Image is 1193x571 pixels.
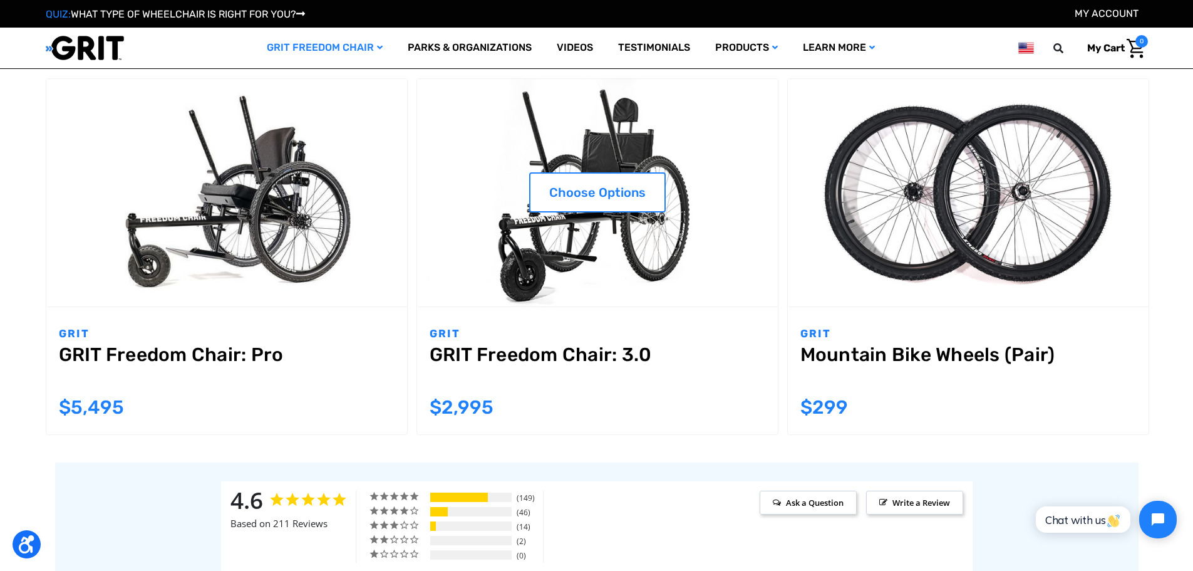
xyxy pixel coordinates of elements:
a: Account [1075,8,1139,19]
a: Learn More [790,28,887,68]
div: 5-Star Ratings [430,493,512,502]
span: $5,495 [59,396,124,419]
div: 4 ★ [369,505,428,516]
a: GRIT Freedom Chair [254,28,395,68]
div: 71% [430,493,488,502]
a: Cart with 0 items [1078,35,1148,61]
span: Ask a Question [760,491,857,515]
div: 3-Star Ratings [430,521,512,531]
img: GRIT Freedom Chair Pro: the Pro model shown including contoured Invacare Matrx seatback, Spinergy... [46,79,407,306]
div: 2-Star Ratings [430,536,512,545]
a: Mountain Bike Wheels (Pair),$299.00 [800,343,1136,389]
a: Choose Options [529,172,666,212]
div: 5 ★ [369,491,428,501]
div: 22% [430,507,448,516]
p: GRIT [800,326,1136,342]
p: GRIT [59,326,395,342]
div: 46 [514,507,540,518]
a: Products [703,28,790,68]
div: 2 ★ [369,534,428,545]
span: QUIZ: [46,8,71,20]
span: Write a Review [866,491,963,515]
iframe: Tidio Chat [1022,490,1187,549]
div: 14 [514,521,540,532]
a: Parks & Organizations [395,28,544,68]
img: GRIT All-Terrain Wheelchair and Mobility Equipment [46,35,124,61]
img: us.png [1018,40,1033,56]
a: GRIT Freedom Chair: Pro,$5,495.00 [59,343,395,389]
div: 4-Star Ratings [430,507,512,516]
span: Based on 211 Reviews [230,516,328,531]
a: Testimonials [606,28,703,68]
div: 7% [430,521,436,531]
a: GRIT Freedom Chair: Pro,$5,495.00 [46,79,407,306]
div: 149 [514,493,540,503]
a: Mountain Bike Wheels (Pair),$299.00 [788,79,1149,306]
a: Videos [544,28,606,68]
div: 2 [514,536,540,547]
p: GRIT [430,326,765,342]
a: GRIT Freedom Chair: 3.0,$2,995.00 [417,79,778,306]
div: 3 ★ [369,520,428,530]
span: $2,995 [430,396,493,419]
input: Search [1059,35,1078,61]
span: 0 [1135,35,1148,48]
img: Mountain Bike Wheels (Pair) [788,79,1149,306]
img: Cart [1127,39,1145,58]
img: GRIT Freedom Chair: 3.0 [417,79,778,306]
strong: 4.6 [230,484,263,516]
span: $299 [800,396,848,419]
a: QUIZ:WHAT TYPE OF WHEELCHAIR IS RIGHT FOR YOU? [46,8,305,20]
a: GRIT Freedom Chair: 3.0,$2,995.00 [430,343,765,389]
span: My Cart [1087,42,1125,54]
